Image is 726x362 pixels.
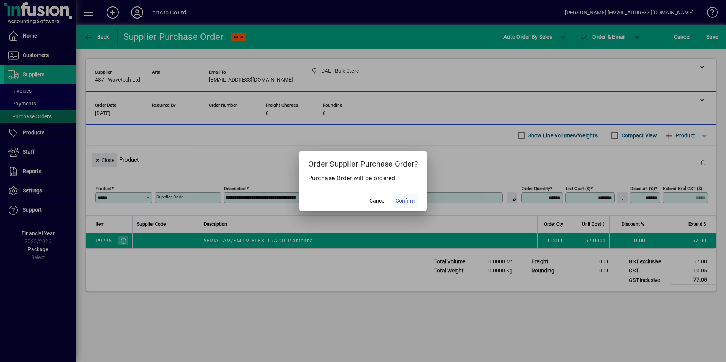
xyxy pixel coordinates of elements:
[308,174,418,183] p: Purchase Order will be ordered.
[396,197,415,205] span: Confirm
[393,194,418,208] button: Confirm
[299,151,427,173] h2: Order Supplier Purchase Order?
[365,194,390,208] button: Cancel
[369,197,385,205] span: Cancel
